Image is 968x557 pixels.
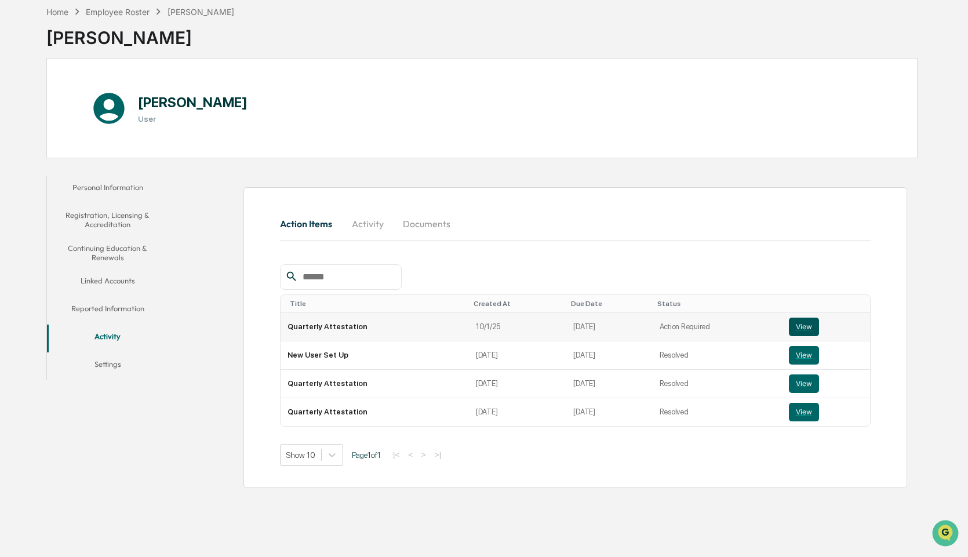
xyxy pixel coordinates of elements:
button: View [789,374,819,393]
a: 🖐️Preclearance [7,141,79,162]
td: Quarterly Attestation [281,313,469,341]
span: Attestations [96,146,144,158]
button: Documents [394,210,460,238]
button: Settings [47,352,168,380]
div: Toggle SortBy [290,300,464,308]
button: >| [431,450,445,460]
span: Data Lookup [23,168,73,180]
button: |< [390,450,403,460]
td: [DATE] [566,398,652,426]
div: Toggle SortBy [571,300,647,308]
a: View [789,374,863,393]
button: Registration, Licensing & Accreditation [47,203,168,236]
td: 10/1/25 [469,313,566,341]
td: [DATE] [469,398,566,426]
button: Linked Accounts [47,269,168,297]
td: [DATE] [566,313,652,341]
div: Toggle SortBy [791,300,865,308]
td: New User Set Up [281,341,469,370]
iframe: Open customer support [931,519,962,550]
td: Quarterly Attestation [281,398,469,426]
a: View [789,318,863,336]
button: Action Items [280,210,341,238]
div: [PERSON_NAME] [46,18,234,48]
div: We're available if you need us! [39,100,147,110]
p: How can we help? [12,24,211,43]
span: Page 1 of 1 [352,450,381,460]
a: View [789,403,863,421]
button: Activity [47,325,168,352]
td: Resolved [653,370,782,398]
div: Toggle SortBy [474,300,562,308]
td: [DATE] [469,370,566,398]
img: 1746055101610-c473b297-6a78-478c-a979-82029cc54cd1 [12,89,32,110]
a: Powered byPylon [82,196,140,205]
span: Preclearance [23,146,75,158]
button: Activity [341,210,394,238]
button: < [405,450,416,460]
td: Resolved [653,341,782,370]
button: Start new chat [197,92,211,106]
button: Reported Information [47,297,168,325]
h1: [PERSON_NAME] [138,94,248,111]
a: View [789,346,863,365]
div: Start new chat [39,89,190,100]
div: 🗄️ [84,147,93,156]
div: [PERSON_NAME] [168,7,234,17]
div: secondary tabs example [47,176,168,380]
button: View [789,346,819,365]
div: Home [46,7,68,17]
button: Personal Information [47,176,168,203]
button: View [789,403,819,421]
h3: User [138,114,248,123]
td: Quarterly Attestation [281,370,469,398]
td: [DATE] [566,370,652,398]
button: Continuing Education & Renewals [47,236,168,270]
div: Toggle SortBy [657,300,777,308]
div: secondary tabs example [280,210,871,238]
td: Resolved [653,398,782,426]
button: > [418,450,430,460]
td: Action Required [653,313,782,341]
div: 🖐️ [12,147,21,156]
td: [DATE] [469,341,566,370]
button: View [789,318,819,336]
a: 🔎Data Lookup [7,163,78,184]
div: 🔎 [12,169,21,179]
span: Pylon [115,196,140,205]
a: 🗄️Attestations [79,141,148,162]
div: Employee Roster [86,7,150,17]
td: [DATE] [566,341,652,370]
